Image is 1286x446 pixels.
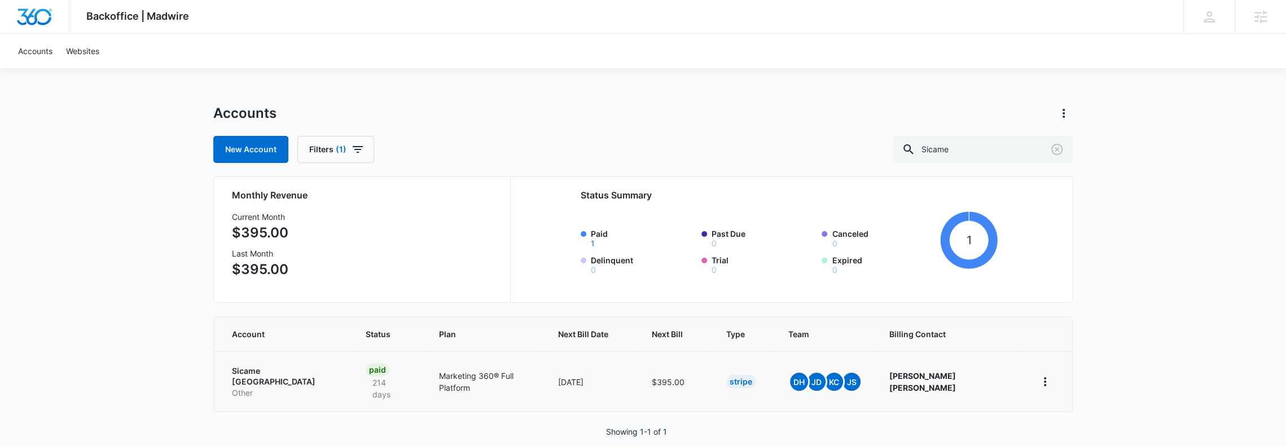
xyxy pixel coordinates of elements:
button: Actions [1055,104,1073,122]
span: Backoffice | Madwire [86,10,189,22]
p: $395.00 [232,223,288,243]
div: Stripe [726,375,756,388]
label: Expired [832,254,936,274]
button: Paid [591,240,595,248]
span: Plan [439,328,531,340]
p: Showing 1-1 of 1 [606,426,667,438]
p: Sicame [GEOGRAPHIC_DATA] [232,365,339,387]
a: Accounts [11,34,59,68]
span: (1) [336,145,346,153]
div: Paid [366,363,389,377]
label: Canceled [832,228,936,248]
a: New Account [213,136,288,163]
span: Type [726,328,745,340]
span: Status [366,328,396,340]
span: Billing Contact [889,328,1009,340]
span: DH [790,373,808,391]
h3: Current Month [232,211,288,223]
a: Websites [59,34,106,68]
h2: Monthly Revenue [232,188,497,202]
label: Trial [712,254,815,274]
p: Marketing 360® Full Platform [439,370,531,394]
h2: Status Summary [581,188,998,202]
span: KC [825,373,843,391]
td: [DATE] [545,351,638,412]
span: Next Bill [652,328,683,340]
td: $395.00 [638,351,713,412]
span: JD [807,373,826,391]
button: home [1036,373,1054,391]
p: Other [232,387,339,399]
span: Next Bill Date [558,328,608,340]
strong: [PERSON_NAME] [PERSON_NAME] [889,371,956,392]
span: Account [232,328,322,340]
h1: Accounts [213,105,276,122]
button: Clear [1048,140,1066,158]
h3: Last Month [232,248,288,259]
tspan: 1 [966,233,971,247]
label: Paid [591,228,695,248]
span: Team [788,328,846,340]
input: Search [893,136,1073,163]
button: Filters(1) [297,136,374,163]
p: $395.00 [232,259,288,280]
label: Past Due [712,228,815,248]
label: Delinquent [591,254,695,274]
a: Sicame [GEOGRAPHIC_DATA]Other [232,365,339,399]
p: 214 days [366,377,412,400]
span: JS [842,373,861,391]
